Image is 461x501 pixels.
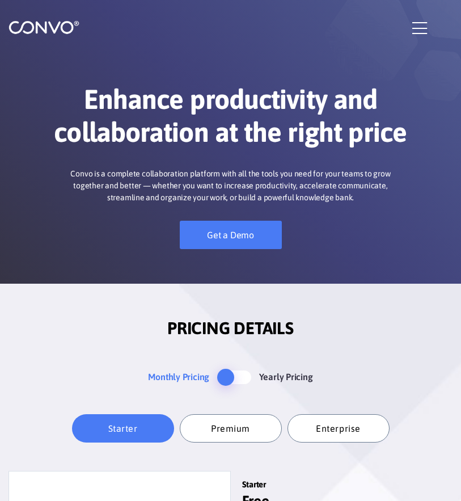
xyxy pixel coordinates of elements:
h2: PRICING DETAILS [9,318,452,347]
h1: Enhance productivity and collaboration at the right price [17,83,444,157]
span: Yearly Pricing [259,372,313,382]
p: Convo is a complete collaboration platform with all the tools you need for your teams to grow tog... [58,168,404,204]
a: Get a Demo [180,221,282,249]
button: Premium [180,414,282,443]
button: Enterprise [287,414,390,443]
span: Monthly Pricing [148,372,209,382]
h4: Starter [242,471,442,490]
img: logo_1.png [9,20,79,35]
button: Starter [72,414,174,443]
